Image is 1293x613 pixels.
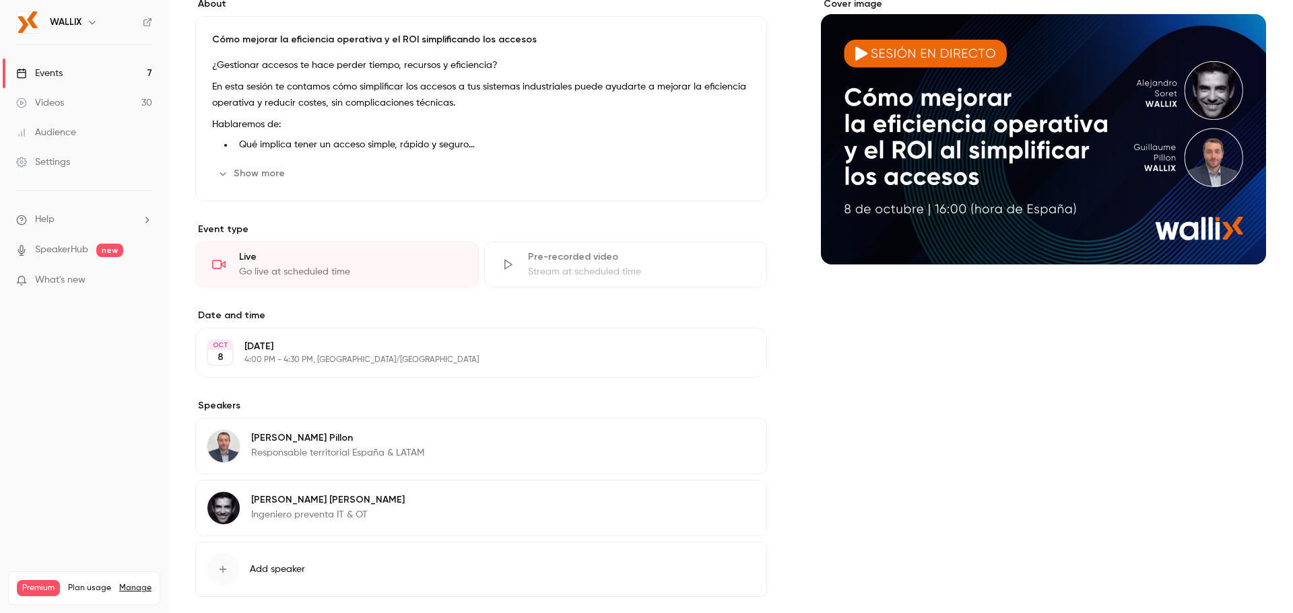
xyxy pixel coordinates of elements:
[234,138,750,152] li: Qué implica tener un acceso simple, rápido y seguro
[250,563,305,576] span: Add speaker
[239,250,462,264] div: Live
[207,492,240,524] img: Alejandro Soret Madolell
[195,309,767,322] label: Date and time
[16,126,76,139] div: Audience
[212,57,750,73] p: ¿Gestionar accesos te hace perder tiempo, recursos y eficiencia?
[96,244,123,257] span: new
[528,265,751,279] div: Stream at scheduled time
[50,15,81,29] h6: WALLIX
[16,96,64,110] div: Videos
[208,340,232,350] div: OCT
[17,580,60,596] span: Premium
[251,508,405,521] p: Ingeniero preventa IT & OT
[119,583,152,593] a: Manage
[68,583,111,593] span: Plan usage
[35,243,88,257] a: SpeakerHub
[212,79,750,111] p: En esta sesión te contamos cómo simplificar los accesos a tus sistemas industriales puede ayudart...
[195,223,767,236] p: Event type
[251,446,424,460] p: Responsable territorial España & LATAM
[16,67,63,80] div: Events
[244,355,696,365] p: 4:00 PM - 4:30 PM, [GEOGRAPHIC_DATA]/[GEOGRAPHIC_DATA]
[16,155,70,169] div: Settings
[212,33,750,46] p: Cómo mejorar la eficiencia operativa y el ROI simplificando los accesos
[195,399,767,412] label: Speakers
[218,351,224,364] p: 8
[251,431,424,445] p: [PERSON_NAME] Pillon
[17,11,38,33] img: WALLIX
[484,242,768,287] div: Pre-recorded videoStream at scheduled time
[244,340,696,353] p: [DATE]
[195,418,767,474] div: Guillaume Pillon[PERSON_NAME] PillonResponsable territorial España & LATAM
[195,242,479,287] div: LiveGo live at scheduled time
[212,163,293,184] button: Show more
[136,275,152,287] iframe: Noticeable Trigger
[195,480,767,536] div: Alejandro Soret Madolell[PERSON_NAME] [PERSON_NAME]Ingeniero preventa IT & OT
[212,116,750,133] p: Hablaremos de:
[16,213,152,227] li: help-dropdown-opener
[239,265,462,279] div: Go live at scheduled time
[35,213,55,227] span: Help
[207,430,240,462] img: Guillaume Pillon
[35,273,86,287] span: What's new
[528,250,751,264] div: Pre-recorded video
[195,542,767,597] button: Add speaker
[251,493,405,507] p: [PERSON_NAME] [PERSON_NAME]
